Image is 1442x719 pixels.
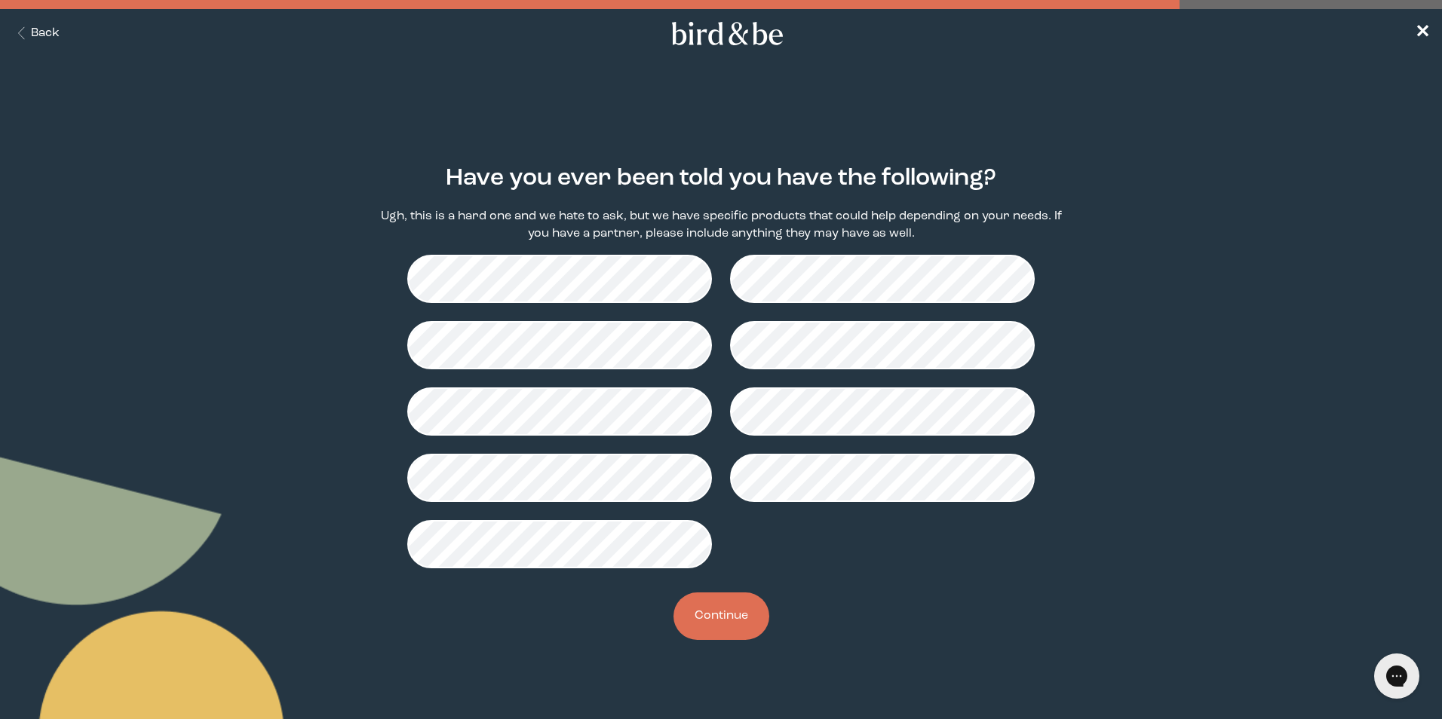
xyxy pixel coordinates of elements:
iframe: Gorgias live chat messenger [1367,648,1427,704]
button: Continue [673,592,769,640]
a: ✕ [1415,20,1430,47]
p: Ugh, this is a hard one and we hate to ask, but we have specific products that could help dependi... [373,208,1069,243]
button: Back Button [12,25,60,42]
span: ✕ [1415,24,1430,42]
h2: Have you ever been told you have the following? [446,161,996,196]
